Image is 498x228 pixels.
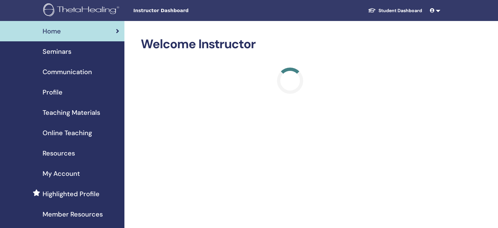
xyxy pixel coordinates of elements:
span: Instructor Dashboard [133,7,231,14]
span: Member Resources [43,209,103,219]
img: graduation-cap-white.svg [368,8,376,13]
span: Teaching Materials [43,108,100,117]
h2: Welcome Instructor [141,37,439,52]
span: Seminars [43,47,71,56]
span: Online Teaching [43,128,92,138]
span: Highlighted Profile [43,189,100,199]
span: My Account [43,169,80,178]
span: Profile [43,87,63,97]
span: Home [43,26,61,36]
a: Student Dashboard [363,5,427,17]
span: Communication [43,67,92,77]
img: logo.png [43,3,121,18]
span: Resources [43,148,75,158]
